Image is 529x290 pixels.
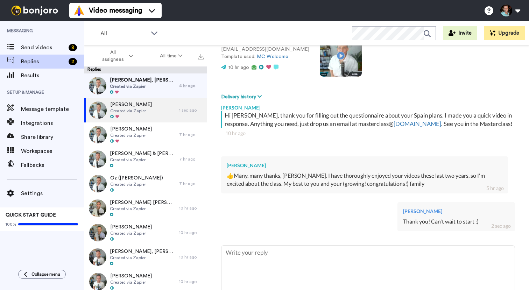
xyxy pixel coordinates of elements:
a: Oz ([PERSON_NAME])Created via Zapier7 hr ago [84,171,207,196]
div: 8 [69,44,77,51]
span: Settings [21,189,84,198]
p: [EMAIL_ADDRESS][DOMAIN_NAME] Template used: [221,46,309,61]
span: Created via Zapier [110,108,152,114]
span: Send videos [21,43,66,52]
div: 4 hr ago [179,83,204,89]
img: 1d78c754-7877-44d1-aa02-823a19ad6c45-thumb.jpg [89,150,106,168]
span: Workspaces [21,147,84,155]
div: 10 hr ago [179,254,204,260]
span: Video messaging [89,6,142,15]
span: Message template [21,105,84,113]
a: [PERSON_NAME], [PERSON_NAME]Created via Zapier4 hr ago [84,73,207,98]
div: 10 hr ago [179,279,204,284]
span: [PERSON_NAME], [PERSON_NAME] [110,77,176,84]
button: Upgrade [484,26,525,40]
a: [DOMAIN_NAME] [394,120,441,127]
button: All time [147,50,196,62]
span: Oz ([PERSON_NAME]) [110,175,163,182]
div: 2 [69,58,77,65]
div: [PERSON_NAME] [403,208,509,215]
div: 5 hr ago [486,185,504,192]
button: Collapse menu [18,270,66,279]
a: [PERSON_NAME]Created via Zapier10 hr ago [84,220,207,245]
img: 648155f2-7a2e-4a44-a1a4-2bf1d8257b51-thumb.jpg [89,248,106,266]
a: [PERSON_NAME], [PERSON_NAME]Created via Zapier10 hr ago [84,245,207,269]
img: a35d1ea9-4b30-4ff7-b7c2-723e58819150-thumb.jpg [89,126,107,143]
div: [PERSON_NAME] [221,101,515,111]
span: QUICK START GUIDE [6,213,56,218]
img: bj-logo-header-white.svg [8,6,61,15]
span: [PERSON_NAME] [110,101,152,108]
div: 7 hr ago [179,181,204,186]
span: Replies [21,57,66,66]
div: 7 hr ago [179,132,204,137]
div: 👍Many, many thanks, [PERSON_NAME]. I have thoroughly enjoyed your videos these last two years, so... [227,172,502,188]
button: Delivery history [221,93,264,101]
span: Results [21,71,84,80]
div: 2 sec ago [491,222,511,229]
span: [PERSON_NAME] [PERSON_NAME] [110,199,176,206]
span: Collapse menu [31,271,60,277]
span: Created via Zapier [110,182,163,187]
span: [PERSON_NAME] [110,224,152,231]
span: Integrations [21,119,84,127]
span: Created via Zapier [110,255,176,261]
img: export.svg [198,54,204,59]
a: [PERSON_NAME] [PERSON_NAME]Created via Zapier10 hr ago [84,196,207,220]
span: [PERSON_NAME] & [PERSON_NAME] [110,150,176,157]
span: Created via Zapier [110,231,152,236]
span: Share library [21,133,84,141]
span: [PERSON_NAME] [110,126,152,133]
button: Invite [443,26,477,40]
div: 10 hr ago [179,205,204,211]
span: Created via Zapier [110,206,176,212]
button: All assignees [85,46,147,66]
div: 1 sec ago [179,107,204,113]
span: [PERSON_NAME] [110,273,152,280]
div: 10 hr ago [179,230,204,235]
div: 7 hr ago [179,156,204,162]
img: 320c3a44-3b99-488f-b097-7365a407dac2-thumb.jpg [89,224,107,241]
div: [PERSON_NAME] [227,162,502,169]
span: Created via Zapier [110,133,152,138]
span: 10 hr ago [228,65,249,70]
img: a86dd238-ea13-4459-93af-1c64c4907583-thumb.jpg [89,175,107,192]
div: Thank you! Can't wait to start :) [403,218,509,226]
a: [PERSON_NAME]Created via Zapier1 sec ago [84,98,207,122]
span: [PERSON_NAME], [PERSON_NAME] [110,248,176,255]
span: Created via Zapier [110,280,152,285]
span: Created via Zapier [110,84,176,89]
button: Export all results that match these filters now. [196,51,206,61]
span: All [100,29,147,38]
img: 238fae6d-6132-4ce1-a9fa-be0135bdc4c2-thumb.jpg [89,77,106,94]
a: MC Welcome [257,54,288,59]
a: [PERSON_NAME]Created via Zapier7 hr ago [84,122,207,147]
div: Hi [PERSON_NAME], thank you for filling out the questionnaire about your Spain plans. I made you ... [225,111,513,128]
div: Replies [84,66,207,73]
span: 100% [6,221,16,227]
a: [PERSON_NAME] & [PERSON_NAME]Created via Zapier7 hr ago [84,147,207,171]
img: af2f56d8-fe72-4a66-9c2b-4acd31d6b90f-thumb.jpg [89,101,107,119]
img: c1798110-014c-4a00-bc1c-82f46b982d64-thumb.jpg [89,199,106,217]
span: All assignees [99,49,127,63]
div: 10 hr ago [225,130,511,137]
img: vm-color.svg [73,5,85,16]
span: Fallbacks [21,161,84,169]
span: Created via Zapier [110,157,176,163]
